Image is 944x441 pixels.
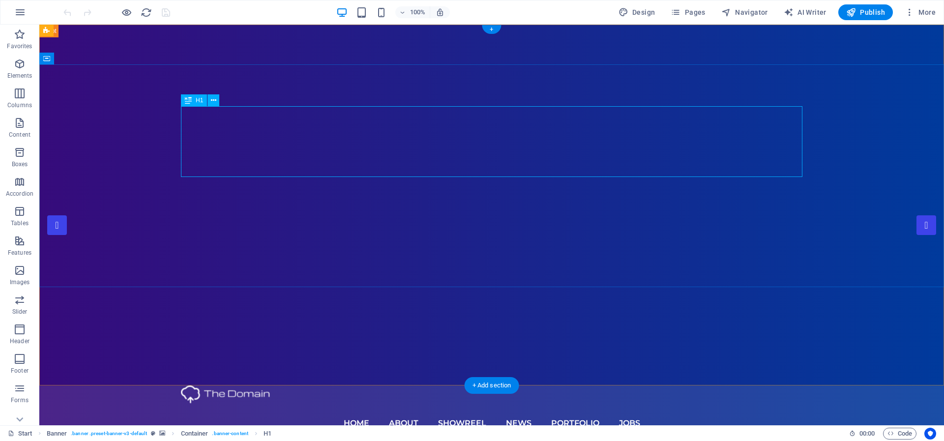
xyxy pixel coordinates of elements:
[212,428,248,440] span: . banner-content
[159,431,165,436] i: This element contains a background
[905,7,936,17] span: More
[8,428,32,440] a: Click to cancel selection. Double-click to open Pages
[838,4,893,20] button: Publish
[671,7,705,17] span: Pages
[866,430,868,437] span: :
[859,428,875,440] span: 00 00
[12,308,28,316] p: Slider
[10,337,29,345] p: Header
[436,8,444,17] i: On resize automatically adjust zoom level to fit chosen device.
[181,428,208,440] span: Click to select. Double-click to edit
[8,249,31,257] p: Features
[140,6,152,18] button: reload
[12,160,28,168] p: Boxes
[151,431,155,436] i: This element is a customizable preset
[615,4,659,20] div: Design (Ctrl+Alt+Y)
[721,7,768,17] span: Navigator
[901,4,940,20] button: More
[717,4,772,20] button: Navigator
[11,367,29,375] p: Footer
[6,190,33,198] p: Accordion
[11,219,29,227] p: Tables
[11,396,29,404] p: Forms
[924,428,936,440] button: Usercentrics
[47,428,272,440] nav: breadcrumb
[264,428,271,440] span: Click to select. Double-click to edit
[7,42,32,50] p: Favorites
[784,7,826,17] span: AI Writer
[410,6,426,18] h6: 100%
[7,72,32,80] p: Elements
[47,428,67,440] span: Click to select. Double-click to edit
[883,428,916,440] button: Code
[10,278,30,286] p: Images
[482,25,501,34] div: +
[120,6,132,18] button: Click here to leave preview mode and continue editing
[9,131,30,139] p: Content
[465,377,519,394] div: + Add section
[196,97,203,103] span: H1
[615,4,659,20] button: Design
[141,7,152,18] i: Reload page
[849,428,875,440] h6: Session time
[619,7,655,17] span: Design
[846,7,885,17] span: Publish
[780,4,830,20] button: AI Writer
[71,428,147,440] span: . banner .preset-banner-v3-default
[887,428,912,440] span: Code
[667,4,709,20] button: Pages
[395,6,430,18] button: 100%
[7,101,32,109] p: Columns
